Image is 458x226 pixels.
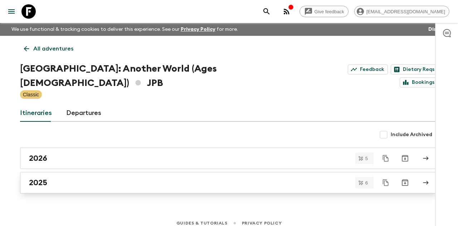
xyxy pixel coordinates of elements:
p: All adventures [33,44,73,53]
a: Give feedback [299,6,349,17]
button: Dismiss [427,24,449,34]
button: search adventures [259,4,274,19]
h2: 2026 [29,154,47,163]
a: 2026 [20,148,438,169]
h1: [GEOGRAPHIC_DATA]: Another World (Ages [DEMOGRAPHIC_DATA]) JPB [20,62,318,90]
a: Privacy Policy [181,27,215,32]
a: Itineraries [20,105,52,122]
div: [EMAIL_ADDRESS][DOMAIN_NAME] [354,6,449,17]
a: Departures [66,105,101,122]
button: menu [4,4,19,19]
span: Include Archived [391,131,432,138]
a: Dietary Reqs [391,64,438,74]
span: [EMAIL_ADDRESS][DOMAIN_NAME] [362,9,449,14]
button: Archive [398,151,412,165]
p: We use functional & tracking cookies to deliver this experience. See our for more. [9,23,241,36]
button: Duplicate [379,152,392,165]
p: Classic [23,91,39,98]
a: Feedback [348,64,388,74]
span: Give feedback [311,9,348,14]
a: Bookings [400,77,438,87]
button: Duplicate [379,176,392,189]
a: All adventures [20,42,77,56]
h2: 2025 [29,178,47,187]
a: 2025 [20,172,438,193]
span: 6 [361,181,372,185]
button: Archive [398,175,412,190]
span: 5 [361,156,372,161]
